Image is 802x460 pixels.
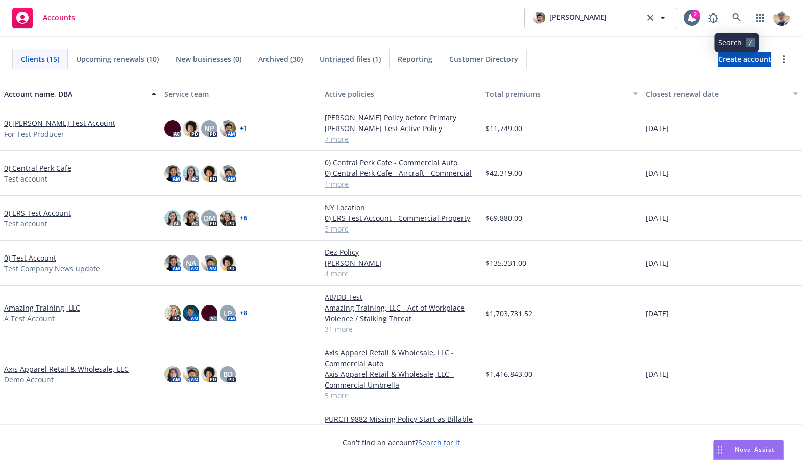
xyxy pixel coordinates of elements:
[201,255,217,271] img: photo
[4,364,129,374] a: Axis Apparel Retail & Wholesale, LLC
[8,4,79,32] a: Accounts
[164,366,181,382] img: photo
[164,210,181,226] img: photo
[201,366,217,382] img: photo
[325,123,477,134] a: [PERSON_NAME] Test Active Policy
[398,54,432,64] span: Reporting
[240,215,247,221] a: + 6
[4,89,145,99] div: Account name, DBA
[691,10,700,19] div: 2
[320,54,381,64] span: Untriaged files (1)
[186,258,196,268] span: NA
[646,308,669,319] span: [DATE]
[773,10,790,26] img: photo
[220,120,236,137] img: photo
[4,313,55,324] span: A Test Account
[485,369,532,379] span: $1,416,843.00
[646,369,669,379] span: [DATE]
[220,255,236,271] img: photo
[750,8,770,28] a: Switch app
[176,54,241,64] span: New businesses (0)
[777,53,790,65] a: more
[325,369,477,390] a: Axis Apparel Retail & Wholesale, LLC - Commercial Umbrella
[485,168,522,178] span: $42,319.00
[343,437,460,448] span: Can't find an account?
[325,202,477,213] a: NY Location
[449,54,518,64] span: Customer Directory
[325,134,477,144] a: 7 more
[325,302,477,324] a: Amazing Training, LLC - Act of Workplace Violence / Stalking Threat
[164,165,181,182] img: photo
[201,305,217,321] img: photo
[325,223,477,234] a: 3 more
[220,210,236,226] img: photo
[485,213,522,223] span: $69,880.00
[4,118,115,129] a: 0) [PERSON_NAME] Test Account
[220,165,236,182] img: photo
[714,440,726,459] div: Drag to move
[183,210,199,226] img: photo
[325,258,477,268] a: [PERSON_NAME]
[325,390,477,401] a: 5 more
[258,54,303,64] span: Archived (30)
[325,157,477,168] a: 0) Central Perk Cafe - Commercial Auto
[646,213,669,223] span: [DATE]
[646,258,669,268] span: [DATE]
[4,374,54,385] span: Demo Account
[646,123,669,134] span: [DATE]
[4,208,71,218] a: 0) ERS Test Account
[76,54,159,64] span: Upcoming renewals (10)
[642,82,802,106] button: Closest renewal date
[4,302,80,313] a: Amazing Training, LLC
[4,173,47,184] span: Test account
[240,310,247,316] a: + 8
[325,292,477,302] a: AB/DB Test
[718,52,771,67] a: Create account
[325,112,477,123] a: [PERSON_NAME] Policy before Primary
[183,120,199,137] img: photo
[325,89,477,99] div: Active policies
[325,213,477,223] a: 0) ERS Test Account - Commercial Property
[21,54,59,64] span: Clients (15)
[204,123,214,134] span: NP
[325,347,477,369] a: Axis Apparel Retail & Wholesale, LLC - Commercial Auto
[164,120,181,137] img: photo
[644,12,657,24] a: clear selection
[485,308,532,319] span: $1,703,731.52
[183,305,199,321] img: photo
[4,218,47,229] span: Test account
[183,165,199,182] img: photo
[713,440,784,460] button: Nova Assist
[183,366,199,382] img: photo
[325,268,477,279] a: 4 more
[481,82,642,106] button: Total premiums
[164,305,181,321] img: photo
[718,49,771,69] span: Create account
[325,247,477,258] a: Dez Policy
[164,89,317,99] div: Service team
[201,165,217,182] img: photo
[485,258,526,268] span: $135,331.00
[325,168,477,178] a: 0) Central Perk Cafe - Aircraft - Commercial
[43,14,75,22] span: Accounts
[4,163,71,173] a: 0) Central Perk Cafe
[160,82,321,106] button: Service team
[224,308,232,319] span: LP
[325,178,477,189] a: 1 more
[325,414,477,435] a: PURCH-9882 Missing Policy Start as Billable Entity - Direct
[325,324,477,335] a: 31 more
[4,252,56,263] a: 0) Test Account
[646,89,787,99] div: Closest renewal date
[4,129,64,139] span: For Test Producer
[524,8,677,28] button: photo[PERSON_NAME]clear selection
[533,12,545,24] img: photo
[418,438,460,447] a: Search for it
[321,82,481,106] button: Active policies
[204,213,215,223] span: DM
[485,123,522,134] span: $11,749.00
